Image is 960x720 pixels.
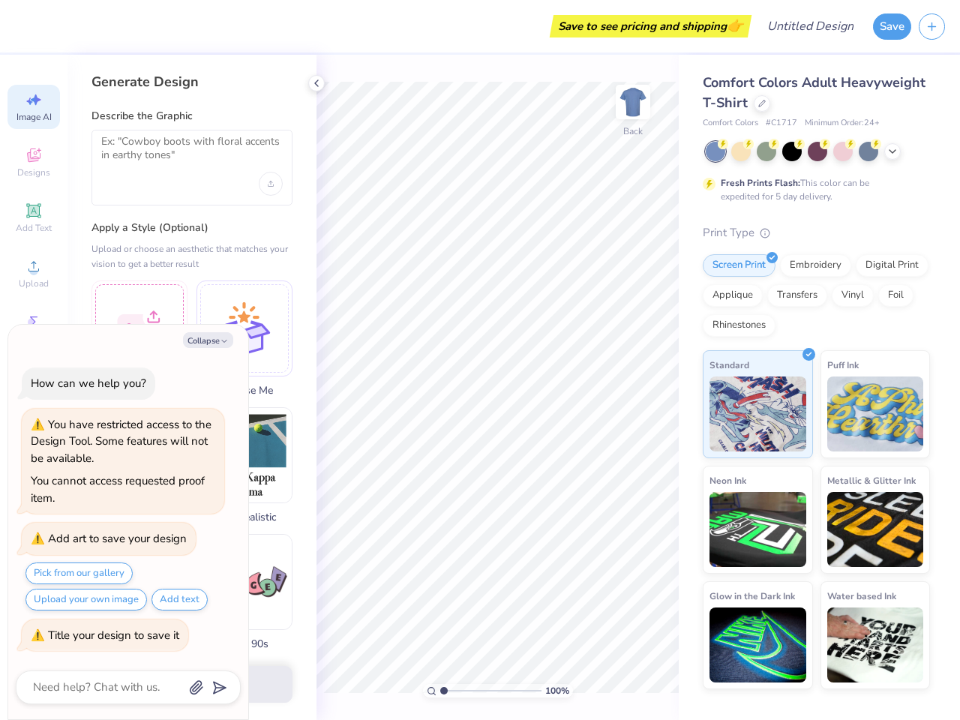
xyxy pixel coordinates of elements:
[703,284,763,307] div: Applique
[721,176,905,203] div: This color can be expedited for 5 day delivery.
[31,473,205,505] div: You cannot access requested proof item.
[31,417,211,466] div: You have restricted access to the Design Tool. Some features will not be available.
[709,607,806,682] img: Glow in the Dark Ink
[25,589,147,610] button: Upload your own image
[91,241,292,271] div: Upload or choose an aesthetic that matches your vision to get a better result
[709,492,806,567] img: Neon Ink
[721,177,800,189] strong: Fresh Prints Flash:
[873,13,911,40] button: Save
[618,87,648,117] img: Back
[48,531,187,546] div: Add art to save your design
[709,376,806,451] img: Standard
[827,376,924,451] img: Puff Ink
[545,684,569,697] span: 100 %
[91,109,292,124] label: Describe the Graphic
[703,117,758,130] span: Comfort Colors
[827,492,924,567] img: Metallic & Glitter Ink
[16,111,52,123] span: Image AI
[709,588,795,604] span: Glow in the Dark Ink
[17,166,50,178] span: Designs
[91,220,292,235] label: Apply a Style (Optional)
[48,628,179,643] div: Title your design to save it
[31,376,146,391] div: How can we help you?
[878,284,913,307] div: Foil
[767,284,827,307] div: Transfers
[183,332,233,348] button: Collapse
[856,254,928,277] div: Digital Print
[553,15,748,37] div: Save to see pricing and shipping
[755,11,865,41] input: Untitled Design
[827,588,896,604] span: Water based Ink
[151,589,208,610] button: Add text
[703,73,925,112] span: Comfort Colors Adult Heavyweight T-Shirt
[16,222,52,234] span: Add Text
[91,73,292,91] div: Generate Design
[780,254,851,277] div: Embroidery
[623,124,643,138] div: Back
[827,607,924,682] img: Water based Ink
[703,314,775,337] div: Rhinestones
[703,254,775,277] div: Screen Print
[832,284,874,307] div: Vinyl
[259,172,283,196] div: Upload image
[709,357,749,373] span: Standard
[827,472,916,488] span: Metallic & Glitter Ink
[766,117,797,130] span: # C1717
[19,277,49,289] span: Upload
[703,224,930,241] div: Print Type
[827,357,859,373] span: Puff Ink
[25,562,133,584] button: Pick from our gallery
[805,117,880,130] span: Minimum Order: 24 +
[727,16,743,34] span: 👉
[709,472,746,488] span: Neon Ink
